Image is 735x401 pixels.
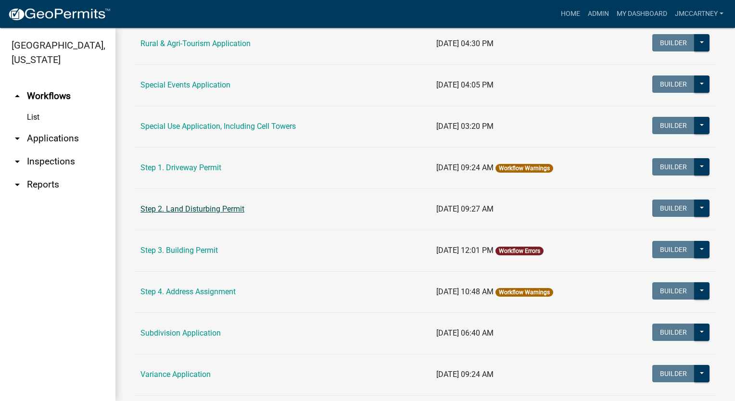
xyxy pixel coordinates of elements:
[613,5,671,23] a: My Dashboard
[436,39,494,48] span: [DATE] 04:30 PM
[12,133,23,144] i: arrow_drop_down
[671,5,727,23] a: jmccartney
[652,200,695,217] button: Builder
[140,287,236,296] a: Step 4. Address Assignment
[140,204,244,213] a: Step 2. Land Disturbing Permit
[652,158,695,175] button: Builder
[140,246,218,255] a: Step 3. Building Permit
[436,163,494,172] span: [DATE] 09:24 AM
[12,90,23,102] i: arrow_drop_up
[436,122,494,131] span: [DATE] 03:20 PM
[436,287,494,296] span: [DATE] 10:48 AM
[140,163,221,172] a: Step 1. Driveway Permit
[436,370,494,379] span: [DATE] 09:24 AM
[140,80,230,89] a: Special Events Application
[499,248,540,254] a: Workflow Errors
[436,328,494,338] span: [DATE] 06:40 AM
[12,156,23,167] i: arrow_drop_down
[499,165,550,172] a: Workflow Warnings
[557,5,584,23] a: Home
[436,80,494,89] span: [DATE] 04:05 PM
[140,39,251,48] a: Rural & Agri-Tourism Application
[652,34,695,51] button: Builder
[652,365,695,382] button: Builder
[652,282,695,300] button: Builder
[652,241,695,258] button: Builder
[436,204,494,213] span: [DATE] 09:27 AM
[12,179,23,190] i: arrow_drop_down
[652,75,695,93] button: Builder
[652,324,695,341] button: Builder
[436,246,494,255] span: [DATE] 12:01 PM
[140,122,296,131] a: Special Use Application, Including Cell Towers
[499,289,550,296] a: Workflow Warnings
[652,117,695,134] button: Builder
[140,370,211,379] a: Variance Application
[584,5,613,23] a: Admin
[140,328,221,338] a: Subdivision Application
